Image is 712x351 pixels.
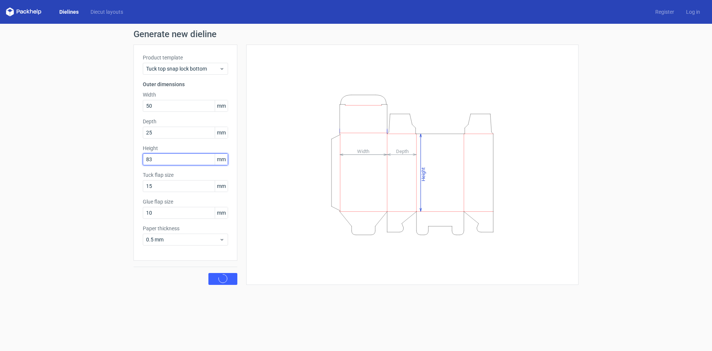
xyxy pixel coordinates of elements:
[215,154,228,165] span: mm
[680,8,706,16] a: Log in
[53,8,85,16] a: Dielines
[421,167,426,181] tspan: Height
[146,236,219,243] span: 0.5 mm
[143,118,228,125] label: Depth
[396,148,409,154] tspan: Depth
[143,225,228,232] label: Paper thickness
[215,207,228,218] span: mm
[146,65,219,72] span: Tuck top snap lock bottom
[143,198,228,205] label: Glue flap size
[143,81,228,88] h3: Outer dimensions
[649,8,680,16] a: Register
[357,148,369,154] tspan: Width
[215,100,228,111] span: mm
[215,181,228,192] span: mm
[133,30,578,39] h1: Generate new dieline
[215,127,228,138] span: mm
[143,54,228,61] label: Product template
[143,91,228,98] label: Width
[85,8,129,16] a: Diecut layouts
[143,171,228,179] label: Tuck flap size
[143,144,228,152] label: Height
